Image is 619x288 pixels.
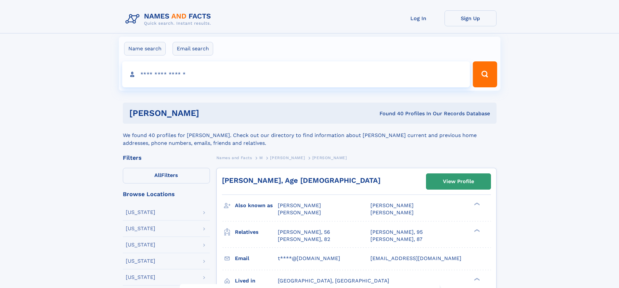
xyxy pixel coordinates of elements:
div: ❯ [472,202,480,206]
a: Sign Up [445,10,496,26]
a: [PERSON_NAME] [270,154,305,162]
span: [PERSON_NAME] [278,202,321,208]
div: [US_STATE] [126,242,155,247]
label: Email search [173,42,213,56]
a: [PERSON_NAME], 95 [370,229,423,236]
span: [PERSON_NAME] [312,156,347,160]
span: [PERSON_NAME] [370,202,414,208]
span: M [259,156,263,160]
div: Found 40 Profiles In Our Records Database [289,110,490,117]
a: Log In [393,10,445,26]
div: View Profile [443,174,474,189]
div: Filters [123,155,210,161]
span: [GEOGRAPHIC_DATA], [GEOGRAPHIC_DATA] [278,278,389,284]
a: View Profile [426,174,491,189]
div: [US_STATE] [126,226,155,231]
span: All [154,172,161,178]
a: Names and Facts [216,154,252,162]
button: Search Button [473,61,497,87]
a: M [259,154,263,162]
label: Filters [123,168,210,183]
h3: Email [235,253,278,264]
h1: [PERSON_NAME] [129,109,290,117]
div: Browse Locations [123,191,210,197]
div: ❯ [472,228,480,232]
div: [US_STATE] [126,258,155,264]
a: [PERSON_NAME], 82 [278,236,330,243]
a: [PERSON_NAME], Age [DEMOGRAPHIC_DATA] [222,176,380,184]
a: [PERSON_NAME], 87 [370,236,422,243]
h3: Also known as [235,200,278,211]
img: Logo Names and Facts [123,10,216,28]
h3: Lived in [235,275,278,286]
input: search input [122,61,470,87]
span: [PERSON_NAME] [270,156,305,160]
a: [PERSON_NAME], 56 [278,229,330,236]
div: We found 40 profiles for [PERSON_NAME]. Check out our directory to find information about [PERSON... [123,124,496,147]
span: [PERSON_NAME] [370,209,414,216]
span: [EMAIL_ADDRESS][DOMAIN_NAME] [370,255,461,261]
h3: Relatives [235,227,278,238]
div: [US_STATE] [126,275,155,280]
div: ❯ [472,277,480,281]
span: [PERSON_NAME] [278,209,321,216]
label: Name search [124,42,166,56]
div: [US_STATE] [126,210,155,215]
